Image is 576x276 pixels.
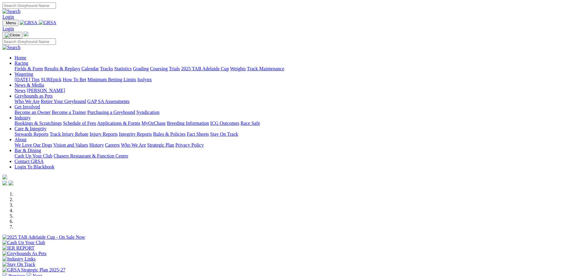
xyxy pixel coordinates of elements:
img: 2025 TAB Adelaide Cup - On Sale Now [2,234,85,240]
div: Care & Integrity [15,131,574,137]
a: Who We Are [121,142,146,148]
a: Coursing [150,66,168,71]
img: IER REPORT [2,245,34,251]
a: Calendar [81,66,99,71]
a: Applications & Forms [97,121,140,126]
a: Statistics [114,66,132,71]
a: MyOzChase [142,121,166,126]
a: [PERSON_NAME] [27,88,65,93]
a: Careers [105,142,120,148]
a: Become a Trainer [52,110,86,115]
button: Toggle navigation [2,20,18,26]
a: Trials [169,66,180,71]
div: Industry [15,121,574,126]
img: Cash Up Your Club [2,240,45,245]
a: Care & Integrity [15,126,47,131]
img: facebook.svg [2,181,7,185]
a: SUREpick [41,77,61,82]
a: Login [2,14,14,19]
a: Track Injury Rebate [50,131,88,137]
a: GAP SA Assessments [87,99,130,104]
img: Greyhounds As Pets [2,251,47,256]
a: Fields & Form [15,66,43,71]
a: History [89,142,104,148]
a: Injury Reports [89,131,118,137]
a: Login To Blackbook [15,164,54,169]
a: Chasers Restaurant & Function Centre [54,153,128,158]
a: Contact GRSA [15,159,44,164]
a: Results & Replays [44,66,80,71]
button: Toggle navigation [2,32,22,38]
a: Bar & Dining [15,148,41,153]
a: Breeding Information [167,121,209,126]
a: Login [2,26,14,31]
a: Weights [230,66,246,71]
img: Stay On Track [2,262,35,267]
a: Get Involved [15,104,40,109]
a: Home [15,55,26,60]
a: Racing [15,61,28,66]
div: Wagering [15,77,574,82]
a: Purchasing a Greyhound [87,110,135,115]
a: Schedule of Fees [63,121,96,126]
img: logo-grsa-white.png [24,32,28,36]
a: Grading [133,66,149,71]
a: ICG Outcomes [210,121,239,126]
a: Greyhounds as Pets [15,93,53,98]
img: Search [2,9,21,14]
a: Minimum Betting Limits [87,77,136,82]
a: Retire Your Greyhound [41,99,86,104]
div: Bar & Dining [15,153,574,159]
a: Race Safe [240,121,260,126]
a: How To Bet [63,77,86,82]
img: GRSA [39,20,57,25]
div: News & Media [15,88,574,93]
input: Search [2,38,56,45]
a: Vision and Values [53,142,88,148]
a: About [15,137,27,142]
img: Close [5,33,20,38]
a: News [15,88,25,93]
a: Rules & Policies [153,131,186,137]
a: Isolynx [137,77,152,82]
input: Search [2,2,56,9]
div: About [15,142,574,148]
img: Industry Links [2,256,36,262]
a: Stewards Reports [15,131,48,137]
img: GRSA [20,20,37,25]
div: Racing [15,66,574,71]
a: Who We Are [15,99,40,104]
a: Fact Sheets [187,131,209,137]
a: Integrity Reports [119,131,152,137]
a: Stay On Track [210,131,238,137]
a: We Love Our Dogs [15,142,52,148]
a: Privacy Policy [175,142,204,148]
a: Strategic Plan [147,142,174,148]
a: Cash Up Your Club [15,153,52,158]
img: twitter.svg [8,181,13,185]
a: Bookings & Scratchings [15,121,62,126]
img: logo-grsa-white.png [2,175,7,179]
span: Menu [6,21,16,25]
a: Wagering [15,71,33,77]
a: Track Maintenance [247,66,284,71]
a: Industry [15,115,31,120]
a: Tracks [100,66,113,71]
a: 2025 TAB Adelaide Cup [181,66,229,71]
img: GRSA Strategic Plan 2025-27 [2,267,65,273]
a: [DATE] Tips [15,77,40,82]
a: News & Media [15,82,44,88]
img: Search [2,45,21,50]
a: Become an Owner [15,110,50,115]
a: Syndication [136,110,159,115]
div: Greyhounds as Pets [15,99,574,104]
div: Get Involved [15,110,574,115]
